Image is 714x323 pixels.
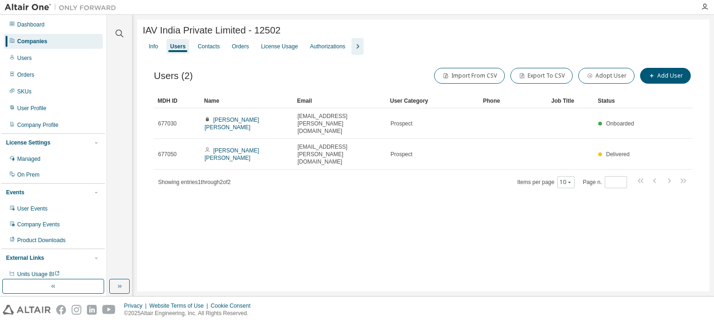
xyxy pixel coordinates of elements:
[297,112,382,135] span: [EMAIL_ADDRESS][PERSON_NAME][DOMAIN_NAME]
[551,93,590,108] div: Job Title
[17,71,34,79] div: Orders
[17,205,47,212] div: User Events
[87,305,97,315] img: linkedin.svg
[143,25,281,36] span: IAV India Private Limited - 12502
[261,43,297,50] div: License Usage
[578,68,635,84] button: Adopt User
[6,139,50,146] div: License Settings
[158,93,197,108] div: MDH ID
[390,120,412,127] span: Prospect
[390,93,476,108] div: User Category
[17,38,47,45] div: Companies
[297,143,382,165] span: [EMAIL_ADDRESS][PERSON_NAME][DOMAIN_NAME]
[17,171,40,178] div: On Prem
[158,151,177,158] span: 677050
[5,3,121,12] img: Altair One
[56,305,66,315] img: facebook.svg
[124,310,256,317] p: © 2025 Altair Engineering, Inc. All Rights Reserved.
[158,120,177,127] span: 677030
[17,271,60,277] span: Units Usage BI
[6,189,24,196] div: Events
[297,93,383,108] div: Email
[606,120,634,127] span: Onboarded
[149,43,158,50] div: Info
[483,93,544,108] div: Phone
[560,178,572,186] button: 10
[211,302,256,310] div: Cookie Consent
[158,179,231,185] span: Showing entries 1 through 2 of 2
[205,117,259,131] a: [PERSON_NAME] [PERSON_NAME]
[124,302,149,310] div: Privacy
[17,105,46,112] div: User Profile
[154,71,193,81] span: Users (2)
[72,305,81,315] img: instagram.svg
[198,43,219,50] div: Contacts
[598,93,637,108] div: Status
[434,68,505,84] button: Import From CSV
[232,43,249,50] div: Orders
[606,151,630,158] span: Delivered
[17,237,66,244] div: Product Downloads
[17,21,45,28] div: Dashboard
[390,151,412,158] span: Prospect
[6,254,44,262] div: External Links
[517,176,575,188] span: Items per page
[510,68,573,84] button: Export To CSV
[17,121,59,129] div: Company Profile
[102,305,116,315] img: youtube.svg
[17,54,32,62] div: Users
[17,155,40,163] div: Managed
[3,305,51,315] img: altair_logo.svg
[583,176,627,188] span: Page n.
[17,221,59,228] div: Company Events
[149,302,211,310] div: Website Terms of Use
[640,68,691,84] button: Add User
[205,147,259,161] a: [PERSON_NAME] [PERSON_NAME]
[204,93,290,108] div: Name
[17,88,32,95] div: SKUs
[170,43,185,50] div: Users
[310,43,345,50] div: Authorizations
